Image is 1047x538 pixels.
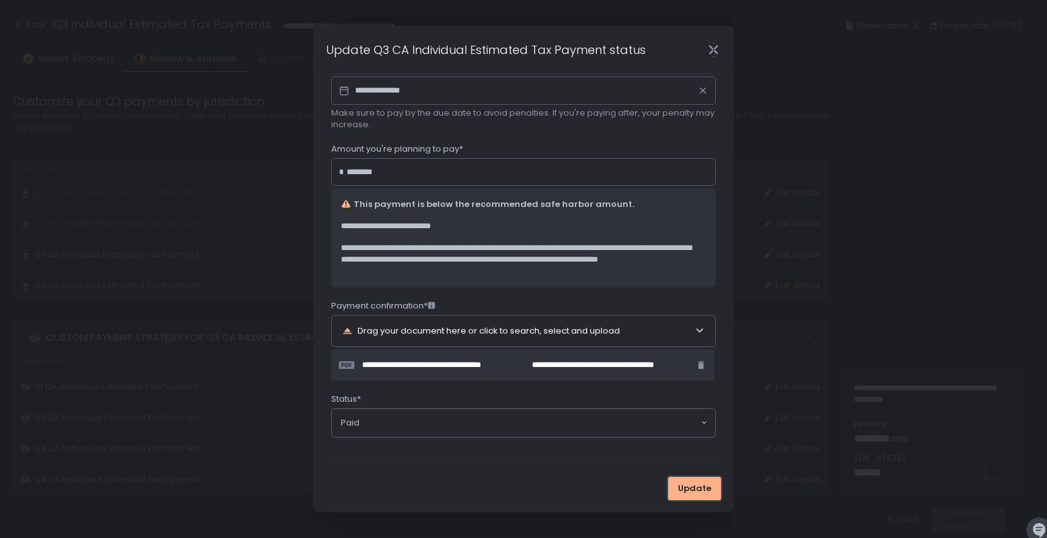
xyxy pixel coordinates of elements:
span: Status* [331,393,361,405]
input: Datepicker input [331,76,716,105]
h1: Update Q3 CA Individual Estimated Tax Payment status [326,41,646,58]
span: Update [678,483,711,494]
span: Paid [341,417,360,429]
span: Make sure to pay by the due date to avoid penalties. If you're paying after, your penalty may inc... [331,107,716,130]
div: Close [693,42,734,57]
div: Search for option [332,409,715,437]
button: Update [668,477,721,500]
span: This payment is below the recommended safe harbor amount. [354,199,634,210]
input: Search for option [360,417,700,429]
span: Payment confirmation* [331,300,435,312]
span: Amount you're planning to pay* [331,143,463,155]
